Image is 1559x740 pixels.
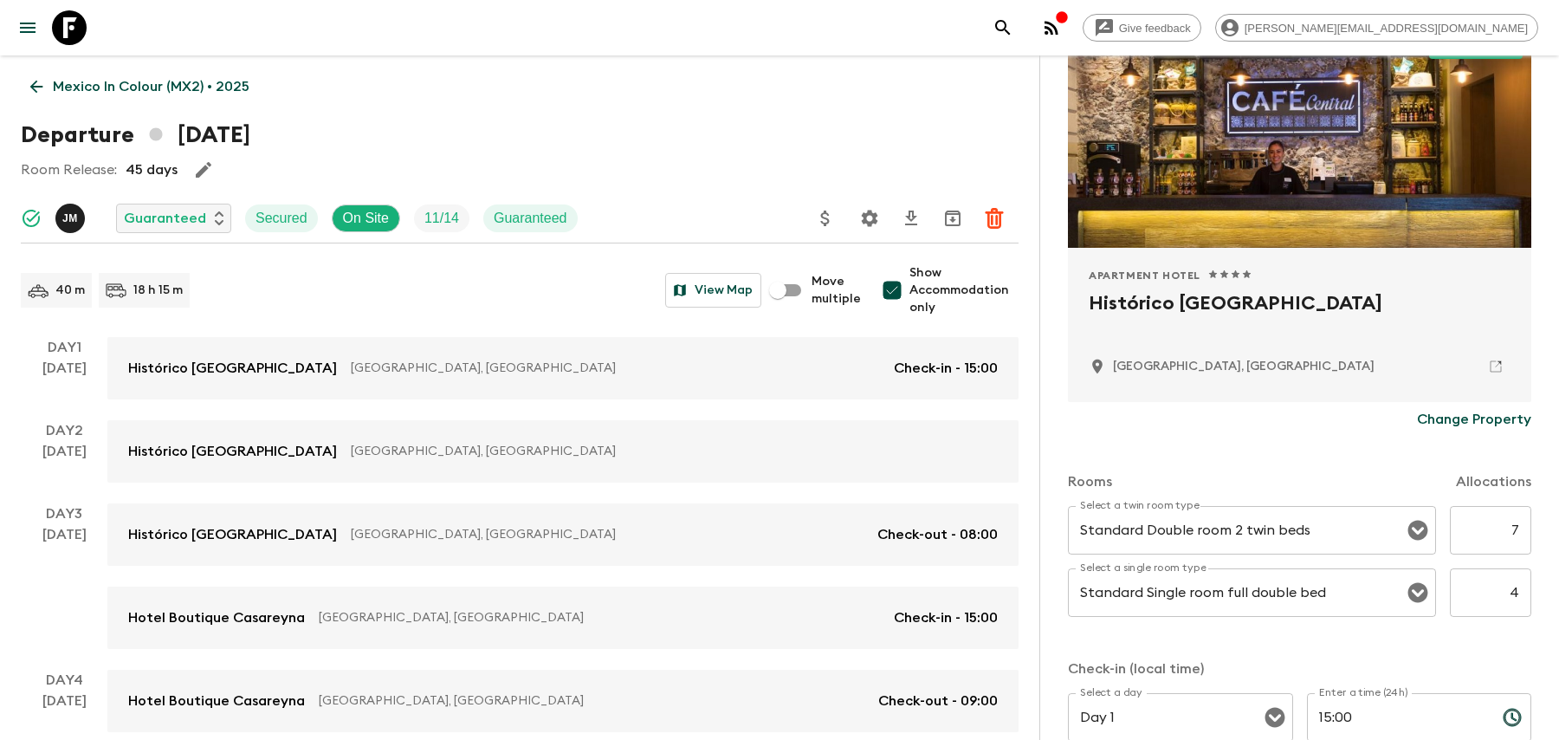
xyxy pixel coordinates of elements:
p: Hotel Boutique Casareyna [128,607,305,628]
p: Allocations [1456,471,1531,492]
p: [GEOGRAPHIC_DATA], [GEOGRAPHIC_DATA] [351,443,984,460]
div: Secured [245,204,318,232]
h2: Histórico [GEOGRAPHIC_DATA] [1089,289,1510,345]
a: Mexico In Colour (MX2) • 2025 [21,69,259,104]
p: On Site [343,208,389,229]
button: search adventures [986,10,1020,45]
h1: Departure [DATE] [21,118,250,153]
button: Settings [852,201,887,236]
p: Secured [256,208,307,229]
label: Enter a time (24h) [1319,685,1408,700]
button: Archive (Completed, Cancelled or Unsynced Departures only) [935,201,970,236]
p: Day 1 [21,337,107,358]
div: [PERSON_NAME][EMAIL_ADDRESS][DOMAIN_NAME] [1215,14,1538,42]
span: Give feedback [1109,22,1200,35]
button: Open [1406,518,1430,542]
p: Check-out - 08:00 [877,524,998,545]
span: Jocelyn Muñoz [55,209,88,223]
button: Change Property [1417,402,1531,437]
p: Histórico [GEOGRAPHIC_DATA] [128,358,337,379]
p: Check-in - 15:00 [894,358,998,379]
span: [PERSON_NAME][EMAIL_ADDRESS][DOMAIN_NAME] [1235,22,1537,35]
a: Histórico [GEOGRAPHIC_DATA][GEOGRAPHIC_DATA], [GEOGRAPHIC_DATA]Check-in - 15:00 [107,337,1019,399]
div: [DATE] [42,524,87,649]
p: Hotel Boutique Casareyna [128,691,305,711]
button: View Map [665,273,761,308]
a: Hotel Boutique Casareyna[GEOGRAPHIC_DATA], [GEOGRAPHIC_DATA]Check-out - 09:00 [107,670,1019,732]
p: Mexico In Colour (MX2) • 2025 [53,76,249,97]
a: Hotel Boutique Casareyna[GEOGRAPHIC_DATA], [GEOGRAPHIC_DATA]Check-in - 15:00 [107,587,1019,649]
button: Download CSV [894,201,928,236]
p: 45 days [126,159,178,180]
button: Open [1263,705,1287,730]
p: [GEOGRAPHIC_DATA], [GEOGRAPHIC_DATA] [351,360,880,377]
button: Choose time, selected time is 3:00 PM [1495,700,1530,735]
label: Select a single room type [1080,561,1206,575]
a: Histórico [GEOGRAPHIC_DATA][GEOGRAPHIC_DATA], [GEOGRAPHIC_DATA]Check-out - 08:00 [107,503,1019,566]
p: Change Property [1417,409,1531,430]
div: Photo of Histórico Central Mexico City [1068,23,1531,248]
a: Histórico [GEOGRAPHIC_DATA][GEOGRAPHIC_DATA], [GEOGRAPHIC_DATA] [107,420,1019,483]
p: Day 2 [21,420,107,441]
p: [GEOGRAPHIC_DATA], [GEOGRAPHIC_DATA] [351,526,864,543]
label: Select a twin room type [1080,498,1200,513]
p: Histórico [GEOGRAPHIC_DATA] [128,524,337,545]
a: Give feedback [1083,14,1201,42]
p: Histórico [GEOGRAPHIC_DATA] [128,441,337,462]
p: Day 3 [21,503,107,524]
button: Open [1406,581,1430,605]
span: Apartment Hotel [1089,269,1200,282]
p: 40 m [55,282,85,299]
p: J M [62,211,78,225]
span: Move multiple [812,273,861,308]
p: Guaranteed [124,208,206,229]
p: Check-in (local time) [1068,659,1531,679]
button: Update Price, Early Bird Discount and Costs [808,201,843,236]
p: Check-out - 09:00 [878,691,998,711]
p: Room Release: [21,159,117,180]
p: Guaranteed [494,208,567,229]
label: Select a day [1080,685,1142,700]
button: menu [10,10,45,45]
p: 18 h 15 m [133,282,183,299]
div: [DATE] [42,358,87,399]
p: [GEOGRAPHIC_DATA], [GEOGRAPHIC_DATA] [319,609,880,626]
button: JM [55,204,88,233]
p: [GEOGRAPHIC_DATA], [GEOGRAPHIC_DATA] [319,692,864,710]
p: Day 4 [21,670,107,691]
p: Rooms [1068,471,1112,492]
div: Trip Fill [414,204,469,232]
div: [DATE] [42,441,87,483]
svg: Synced Successfully [21,208,42,229]
p: Check-in - 15:00 [894,607,998,628]
div: On Site [332,204,400,232]
span: Show Accommodation only [909,264,1019,316]
button: Delete [977,201,1012,236]
p: Mexico City, Mexico [1113,358,1375,375]
p: 11 / 14 [424,208,459,229]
